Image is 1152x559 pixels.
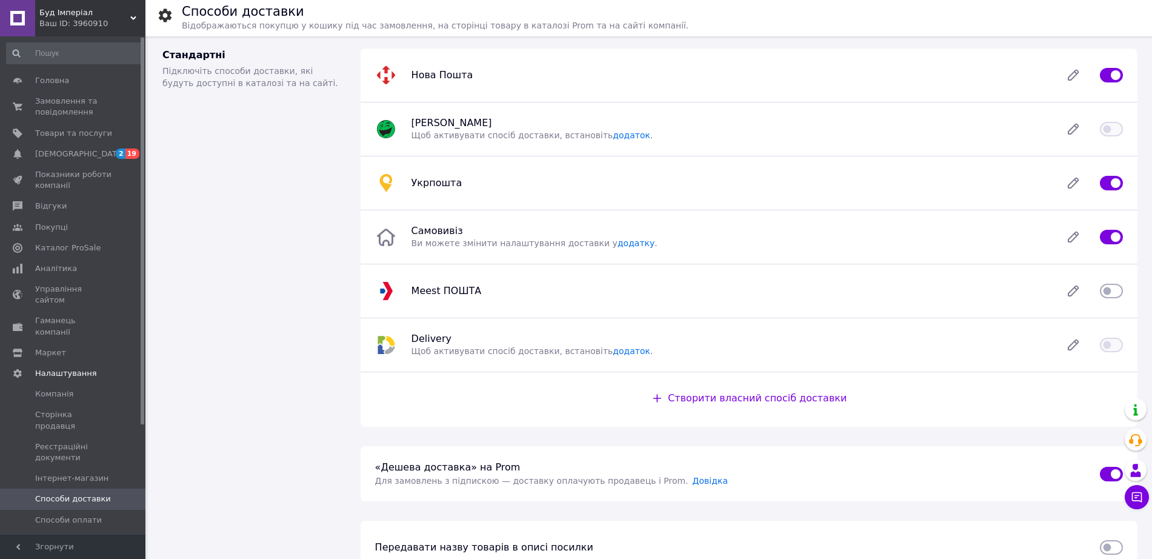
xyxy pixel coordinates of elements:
span: Компанія [35,389,73,400]
span: Сторінка продавця [35,409,112,431]
span: 2 [116,149,125,159]
span: Показники роботи компанії [35,169,112,191]
span: Передавати назву товарів в описі посилки [375,541,593,553]
span: Способи доставки [35,494,111,504]
span: Реєстраційні документи [35,441,112,463]
h1: Способи доставки [182,4,304,19]
button: Чат з покупцем [1125,485,1149,509]
span: Гаманець компанії [35,315,112,337]
span: Щоб активувати спосіб доставки, встановіть . [411,130,653,140]
span: Для замовлень з підпискою — доставку оплачують продавець і Prom . [375,476,688,486]
span: Підключіть способи доставки, які будуть доступні в каталозі та на сайті. [162,66,338,88]
span: Інтернет-магазин [35,473,108,484]
a: додаток [613,346,650,356]
span: Маркет [35,347,66,358]
span: Каталог ProSale [35,243,101,253]
span: Відображаються покупцю у кошику під час замовлення, на сторінці товару в каталозі Prom та на сайт... [182,21,688,30]
span: Головна [35,75,69,86]
span: Буд Імперіал [39,7,130,18]
span: Товари та послуги [35,128,112,139]
div: Ваш ID: 3960910 [39,18,145,29]
a: додаток [613,130,650,140]
span: 19 [125,149,139,159]
span: Delivery [411,333,451,344]
span: [DEMOGRAPHIC_DATA] [35,149,125,159]
span: Замовлення та повідомлення [35,96,112,118]
span: Самовивіз [411,225,463,236]
span: Налаштування [35,368,97,379]
span: Покупці [35,222,68,233]
span: «Дешева доставка» на Prom [375,461,521,473]
span: Щоб активувати спосіб доставки, встановіть . [411,346,653,356]
span: Створити власний спосіб доставки [668,392,847,404]
span: [PERSON_NAME] [411,117,492,129]
span: Meest ПОШТА [411,285,482,296]
a: Довідка [693,476,728,486]
span: Нова Пошта [411,69,473,81]
span: Ви можете змінити налаштування доставки у . [411,238,658,248]
span: Відгуки [35,201,67,212]
span: Стандартні [162,49,225,61]
span: Способи оплати [35,515,102,526]
span: Аналітика [35,263,77,274]
span: Укрпошта [411,177,462,189]
input: Пошук [6,42,143,64]
span: Управління сайтом [35,284,112,306]
a: додатку [618,238,654,248]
